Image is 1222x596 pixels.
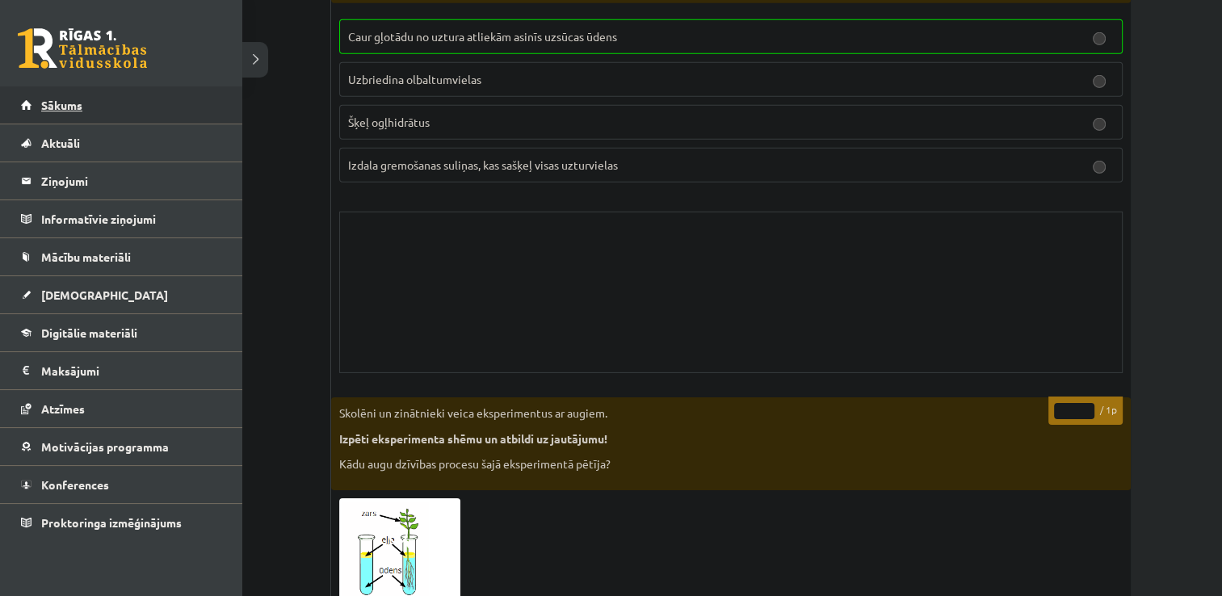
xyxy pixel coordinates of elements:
legend: Ziņojumi [41,162,222,199]
a: Atzīmes [21,390,222,427]
span: Atzīmes [41,401,85,416]
span: Proktoringa izmēģinājums [41,515,182,530]
a: Sākums [21,86,222,124]
a: Motivācijas programma [21,428,222,465]
a: Maksājumi [21,352,222,389]
span: Digitālie materiāli [41,325,137,340]
span: Konferences [41,477,109,492]
legend: Maksājumi [41,352,222,389]
span: Aktuāli [41,136,80,150]
a: Konferences [21,466,222,503]
input: Izdala gremošanas suliņas, kas sašķeļ visas uzturvielas [1093,161,1106,174]
span: Motivācijas programma [41,439,169,454]
input: Caur gļotādu no uztura atliekām asinīs uzsūcas ūdens [1093,32,1106,45]
span: Uzbriedina olbaltumvielas [348,72,481,86]
a: Mācību materiāli [21,238,222,275]
p: Skolēni un zinātnieki veica eksperimentus ar augiem. [339,405,1042,422]
span: Sākums [41,98,82,112]
span: [DEMOGRAPHIC_DATA] [41,288,168,302]
strong: Izpēti eksperimenta shēmu un atbildi uz jautājumu! [339,431,607,446]
input: Uzbriedina olbaltumvielas [1093,75,1106,88]
legend: Informatīvie ziņojumi [41,200,222,237]
p: / 1p [1048,397,1123,425]
span: Izdala gremošanas suliņas, kas sašķeļ visas uzturvielas [348,157,618,172]
a: Informatīvie ziņojumi [21,200,222,237]
input: Šķeļ ogļhidrātus [1093,118,1106,131]
a: Proktoringa izmēģinājums [21,504,222,541]
a: Digitālie materiāli [21,314,222,351]
span: Šķeļ ogļhidrātus [348,115,430,129]
p: Kādu augu dzīvības procesu šajā eksperimentā pētīja? [339,456,1042,472]
a: Ziņojumi [21,162,222,199]
a: [DEMOGRAPHIC_DATA] [21,276,222,313]
a: Rīgas 1. Tālmācības vidusskola [18,28,147,69]
span: Mācību materiāli [41,250,131,264]
span: Caur gļotādu no uztura atliekām asinīs uzsūcas ūdens [348,29,617,44]
a: Aktuāli [21,124,222,162]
